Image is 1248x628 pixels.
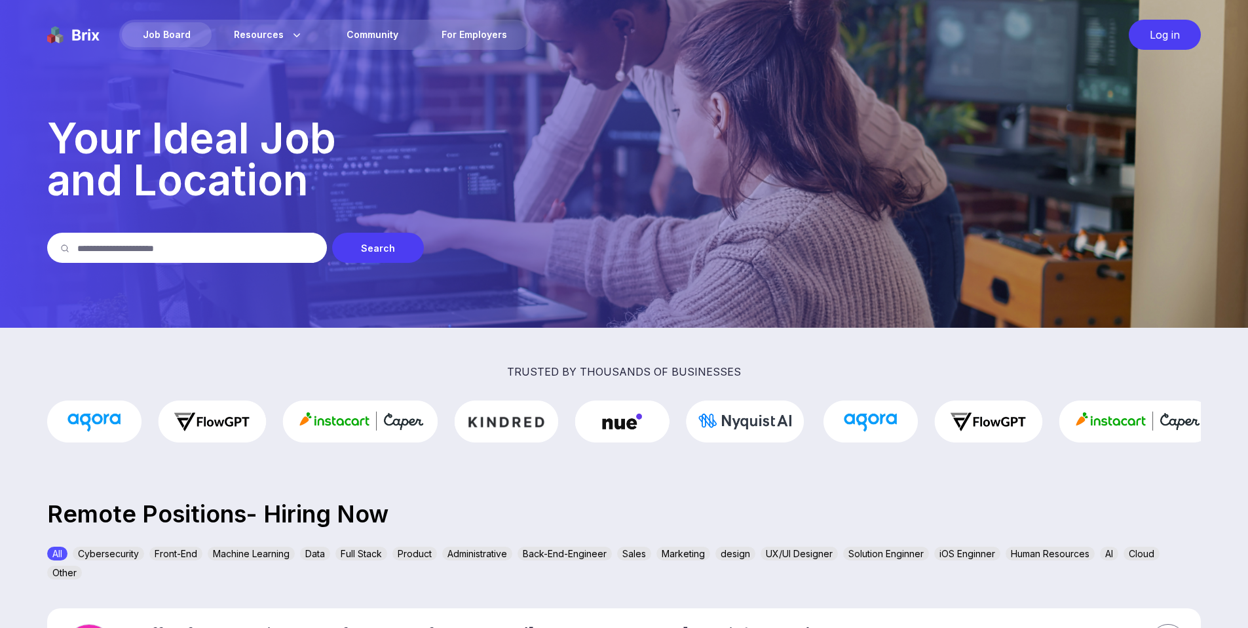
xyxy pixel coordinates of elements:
[47,566,82,579] div: Other
[300,547,330,560] div: Data
[335,547,387,560] div: Full Stack
[1006,547,1095,560] div: Human Resources
[73,547,144,560] div: Cybersecurity
[656,547,710,560] div: Marketing
[1129,20,1201,50] div: Log in
[332,233,424,263] div: Search
[617,547,651,560] div: Sales
[47,547,67,560] div: All
[934,547,1000,560] div: iOS Enginner
[1122,20,1201,50] a: Log in
[843,547,929,560] div: Solution Enginner
[326,22,419,47] a: Community
[442,547,512,560] div: Administrative
[1100,547,1118,560] div: AI
[47,117,1201,201] p: Your Ideal Job and Location
[518,547,612,560] div: Back-End-Engineer
[149,547,202,560] div: Front-End
[392,547,437,560] div: Product
[122,22,212,47] div: Job Board
[761,547,838,560] div: UX/UI Designer
[715,547,755,560] div: design
[421,22,528,47] a: For Employers
[208,547,295,560] div: Machine Learning
[1124,547,1160,560] div: Cloud
[213,22,324,47] div: Resources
